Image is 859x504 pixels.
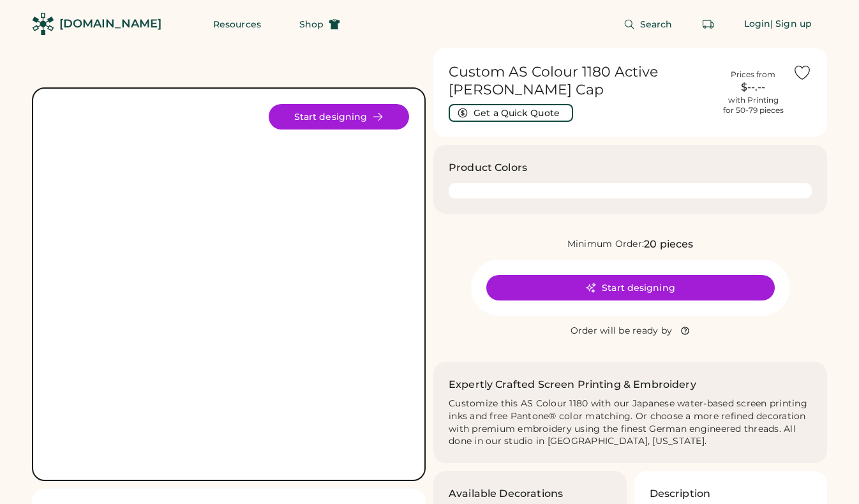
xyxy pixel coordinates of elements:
div: Prices from [731,70,775,80]
div: $--.-- [721,80,785,95]
div: Minimum Order: [567,238,645,251]
div: Order will be ready by [571,325,673,337]
div: | Sign up [770,18,812,31]
h3: Description [650,486,711,501]
div: Login [744,18,771,31]
button: Shop [284,11,355,37]
div: with Printing for 50-79 pieces [723,95,784,115]
div: Customize this AS Colour 1180 with our Japanese water-based screen printing inks and free Pantone... [449,397,812,448]
span: Search [640,20,673,29]
img: Rendered Logo - Screens [32,13,54,35]
div: 1180 Style Image [49,104,409,464]
button: Start designing [486,275,775,300]
div: [DOMAIN_NAME] [59,16,161,32]
button: Get a Quick Quote [449,104,573,122]
h3: Product Colors [449,160,527,175]
h2: Expertly Crafted Screen Printing & Embroidery [449,377,696,392]
h1: Custom AS Colour 1180 Active [PERSON_NAME] Cap [449,63,713,99]
img: AS Colour 1180 Product Image [49,104,409,464]
h3: Available Decorations [449,486,563,501]
button: Retrieve an order [696,11,721,37]
button: Resources [198,11,276,37]
button: Start designing [269,104,409,130]
div: 20 pieces [644,237,693,252]
span: Shop [299,20,324,29]
button: Search [608,11,688,37]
